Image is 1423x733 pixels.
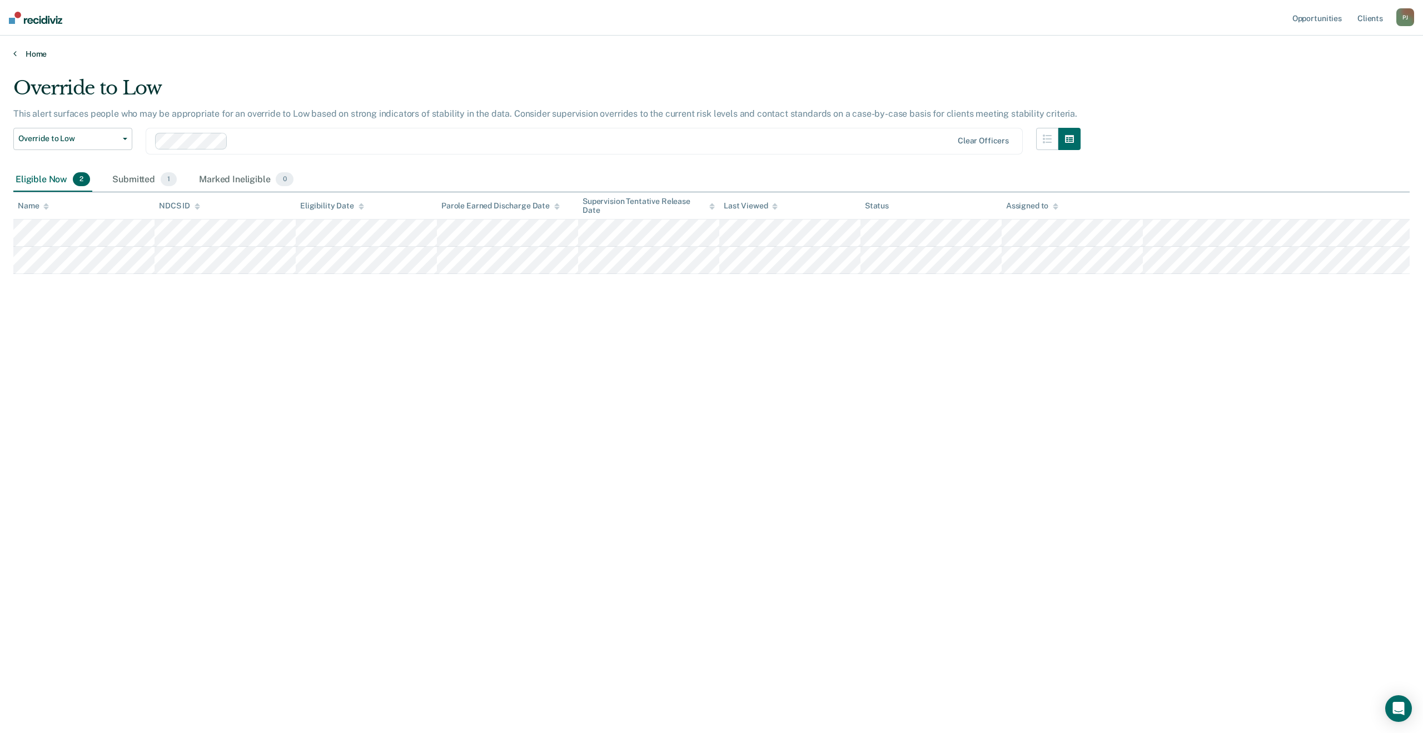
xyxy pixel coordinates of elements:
img: Recidiviz [9,12,62,24]
div: Override to Low [13,77,1081,108]
div: Name [18,201,49,211]
div: Assigned to [1006,201,1058,211]
div: Marked Ineligible0 [197,168,296,192]
a: Home [13,49,1410,59]
div: Open Intercom Messenger [1385,695,1412,722]
span: 2 [73,172,90,187]
div: Parole Earned Discharge Date [441,201,560,211]
div: Supervision Tentative Release Date [583,197,715,216]
button: Override to Low [13,128,132,150]
p: This alert surfaces people who may be appropriate for an override to Low based on strong indicato... [13,108,1077,119]
div: Eligibility Date [300,201,364,211]
div: P J [1396,8,1414,26]
span: 0 [276,172,293,187]
button: PJ [1396,8,1414,26]
div: NDCS ID [159,201,200,211]
div: Last Viewed [724,201,778,211]
div: Status [865,201,889,211]
div: Clear officers [958,136,1009,146]
div: Eligible Now2 [13,168,92,192]
span: 1 [161,172,177,187]
div: Submitted1 [110,168,179,192]
span: Override to Low [18,134,118,143]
